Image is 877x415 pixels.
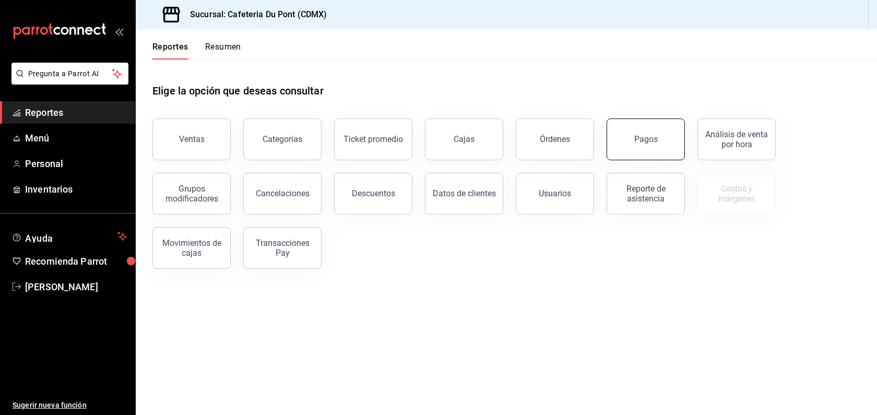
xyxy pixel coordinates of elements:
[607,118,685,160] button: Pagos
[182,8,327,21] h3: Sucursal: Cafeteria Du Pont (CDMX)
[425,118,503,160] button: Cajas
[25,280,127,294] span: [PERSON_NAME]
[704,129,769,149] div: Análisis de venta por hora
[516,118,594,160] button: Órdenes
[697,118,776,160] button: Análisis de venta por hora
[352,188,395,198] div: Descuentos
[152,42,241,60] div: navigation tabs
[205,42,241,60] button: Resumen
[243,173,322,215] button: Cancelaciones
[152,118,231,160] button: Ventas
[607,173,685,215] button: Reporte de asistencia
[256,188,310,198] div: Cancelaciones
[263,134,302,144] div: Categorías
[243,118,322,160] button: Categorías
[179,134,205,144] div: Ventas
[334,173,412,215] button: Descuentos
[152,42,188,60] button: Reportes
[704,184,769,204] div: Costos y márgenes
[25,254,127,268] span: Recomienda Parrot
[454,134,475,144] div: Cajas
[159,238,224,258] div: Movimientos de cajas
[25,182,127,196] span: Inventarios
[516,173,594,215] button: Usuarios
[25,131,127,145] span: Menú
[243,227,322,269] button: Transacciones Pay
[425,173,503,215] button: Datos de clientes
[13,400,127,411] span: Sugerir nueva función
[697,173,776,215] button: Contrata inventarios para ver este reporte
[250,238,315,258] div: Transacciones Pay
[152,227,231,269] button: Movimientos de cajas
[634,134,658,144] div: Pagos
[540,134,570,144] div: Órdenes
[159,184,224,204] div: Grupos modificadores
[25,157,127,171] span: Personal
[28,68,112,79] span: Pregunta a Parrot AI
[7,76,128,87] a: Pregunta a Parrot AI
[152,173,231,215] button: Grupos modificadores
[539,188,571,198] div: Usuarios
[433,188,496,198] div: Datos de clientes
[25,230,113,243] span: Ayuda
[152,83,324,99] h1: Elige la opción que deseas consultar
[115,27,123,35] button: open_drawer_menu
[25,105,127,120] span: Reportes
[343,134,403,144] div: Ticket promedio
[11,63,128,85] button: Pregunta a Parrot AI
[613,184,678,204] div: Reporte de asistencia
[334,118,412,160] button: Ticket promedio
